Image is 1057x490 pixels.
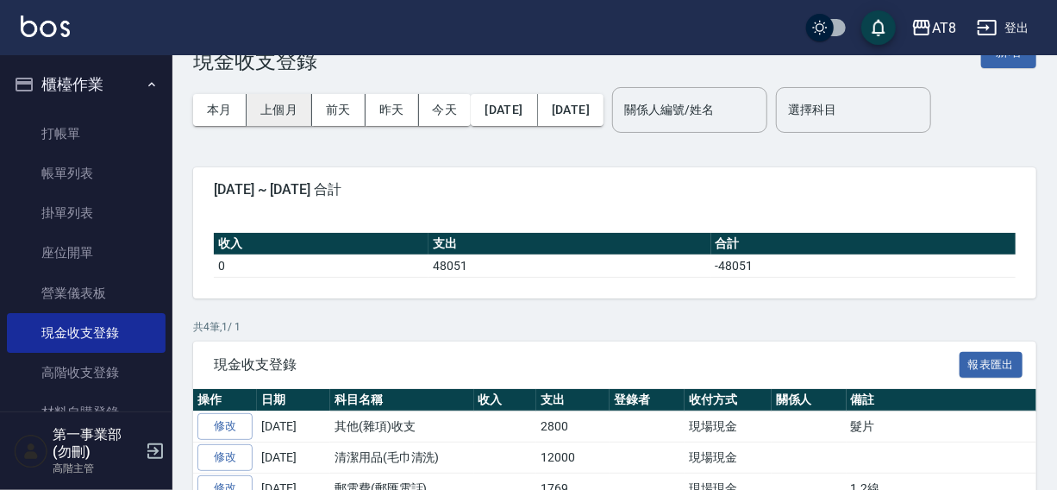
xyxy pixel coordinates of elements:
button: 櫃檯作業 [7,62,166,107]
a: 報表匯出 [960,355,1023,372]
a: 帳單列表 [7,154,166,193]
a: 營業儀表板 [7,273,166,313]
th: 收入 [214,233,428,255]
img: Logo [21,16,70,37]
th: 支出 [536,389,610,411]
a: 修改 [197,444,253,471]
td: -48051 [711,254,1016,277]
h5: 第一事業部 (勿刪) [53,426,141,461]
div: AT8 [932,17,956,39]
a: 掛單列表 [7,193,166,233]
a: 新增 [981,43,1036,60]
a: 高階收支登錄 [7,353,166,393]
th: 登錄者 [610,389,685,411]
button: AT8 [904,10,963,46]
td: 0 [214,254,428,277]
img: Person [14,434,48,468]
button: 登出 [970,12,1036,44]
th: 操作 [193,389,257,411]
button: [DATE] [471,94,537,126]
a: 打帳單 [7,114,166,154]
p: 高階主管 [53,461,141,476]
td: 清潔用品(毛巾清洗) [330,443,474,474]
td: 2800 [536,411,610,443]
td: [DATE] [257,411,330,443]
th: 合計 [711,233,1016,255]
a: 現金收支登錄 [7,313,166,353]
button: 前天 [312,94,366,126]
button: save [861,10,896,45]
p: 共 4 筆, 1 / 1 [193,319,1036,335]
td: 12000 [536,443,610,474]
th: 關係人 [772,389,847,411]
td: 現場現金 [685,443,772,474]
span: [DATE] ~ [DATE] 合計 [214,181,1016,198]
th: 科目名稱 [330,389,474,411]
button: 上個月 [247,94,312,126]
td: 現場現金 [685,411,772,443]
td: [DATE] [257,443,330,474]
button: 本月 [193,94,247,126]
button: [DATE] [538,94,604,126]
a: 修改 [197,413,253,440]
td: 其他(雜項)收支 [330,411,474,443]
td: 48051 [428,254,710,277]
a: 材料自購登錄 [7,393,166,432]
th: 收入 [474,389,537,411]
th: 收付方式 [685,389,772,411]
h3: 現金收支登錄 [193,49,350,73]
a: 座位開單 [7,233,166,273]
span: 現金收支登錄 [214,356,960,374]
th: 日期 [257,389,330,411]
button: 昨天 [366,94,419,126]
button: 今天 [419,94,472,126]
button: 報表匯出 [960,352,1023,379]
th: 支出 [428,233,710,255]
